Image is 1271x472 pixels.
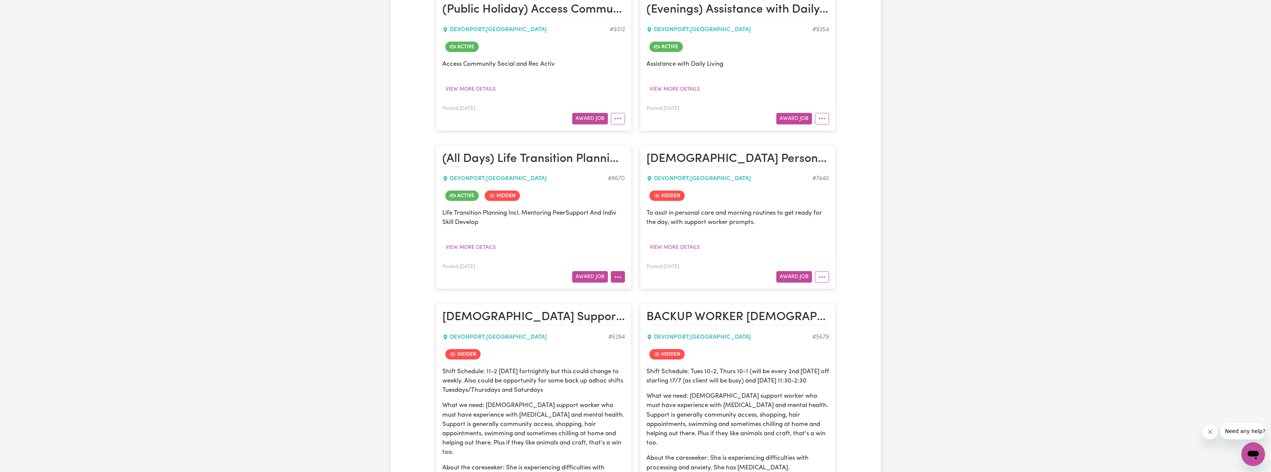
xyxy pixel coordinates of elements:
div: Job ID #6294 [608,333,625,342]
h2: Female Personal Care Worker [646,152,829,167]
div: Job ID #5679 [812,333,829,342]
button: More options [611,271,625,283]
p: Access Community Social and Rec Activ [442,59,625,69]
div: DEVONPORT , [GEOGRAPHIC_DATA] [646,174,812,183]
button: Award Job [572,113,608,124]
button: More options [815,113,829,124]
p: Assistance with Daily Living [646,59,829,69]
div: DEVONPORT , [GEOGRAPHIC_DATA] [646,25,812,34]
button: Award Job [572,271,608,283]
h2: (All Days) Life Transition Planning Including Mentoring, Peer Support And Individual Skill Develo... [442,152,625,167]
span: Job is hidden [649,349,685,359]
div: DEVONPORT , [GEOGRAPHIC_DATA] [442,25,610,34]
div: DEVONPORT , [GEOGRAPHIC_DATA] [442,333,608,342]
h2: Female Support Worker Needed Social Companionship and Errands/Outings - Devonport, TAS [442,310,625,325]
p: Shift Schedule: Tues 10-2, Thurs 10-1 (will be every 2nd [DATE] off starting 17/7 (as client will... [646,367,829,385]
div: Job ID #9254 [812,25,829,34]
iframe: Close message [1203,424,1218,439]
button: View more details [646,84,703,95]
span: Job is hidden [485,191,520,201]
span: Posted: [DATE] [442,264,475,269]
span: Posted: [DATE] [442,106,475,111]
iframe: Button to launch messaging window [1241,442,1265,466]
h2: (Public Holiday) Access Community Social and Rec Activ [442,3,625,17]
div: Job ID #9312 [610,25,625,34]
span: Posted: [DATE] [646,264,679,269]
div: DEVONPORT , [GEOGRAPHIC_DATA] [442,174,608,183]
button: View more details [442,242,499,253]
p: Life Transition Planning Incl. Mentoring PeerSupport And Indiv Skill Develop [442,208,625,227]
span: Job is hidden [445,349,481,359]
p: What we need: [DEMOGRAPHIC_DATA] support worker who must have experience with [MEDICAL_DATA] and ... [646,391,829,447]
div: Job ID #8670 [608,174,625,183]
p: To assit in personal care and morning routines to get ready for the day, with support worker prom... [646,208,829,227]
span: Job is active [649,42,683,52]
h2: (Evenings) Assistance with Daily Living [646,3,829,17]
span: Job is active [445,191,479,201]
div: DEVONPORT , [GEOGRAPHIC_DATA] [646,333,812,342]
h2: BACKUP WORKER Female Support Worker Needed Social Companionship and Errands/Outings - Devonport, TAS [646,310,829,325]
span: Posted: [DATE] [646,106,679,111]
p: About the careseeker: She is experiencing difficulties with processing and anxiety. She has [MEDI... [646,453,829,472]
button: Award Job [776,113,812,124]
iframe: Message from company [1221,423,1265,439]
span: Need any help? [4,5,45,11]
span: Job is hidden [649,191,685,201]
span: Job is active [445,42,479,52]
button: View more details [442,84,499,95]
div: Job ID #7440 [812,174,829,183]
button: View more details [646,242,703,253]
button: Award Job [776,271,812,283]
button: More options [611,113,625,124]
p: Shift Schedule: 11-2 [DATE] fortnightly but this could change to weekly. Also could be opportunit... [442,367,625,395]
button: More options [815,271,829,283]
p: What we need: [DEMOGRAPHIC_DATA] support worker who must have experience with [MEDICAL_DATA] and ... [442,401,625,457]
